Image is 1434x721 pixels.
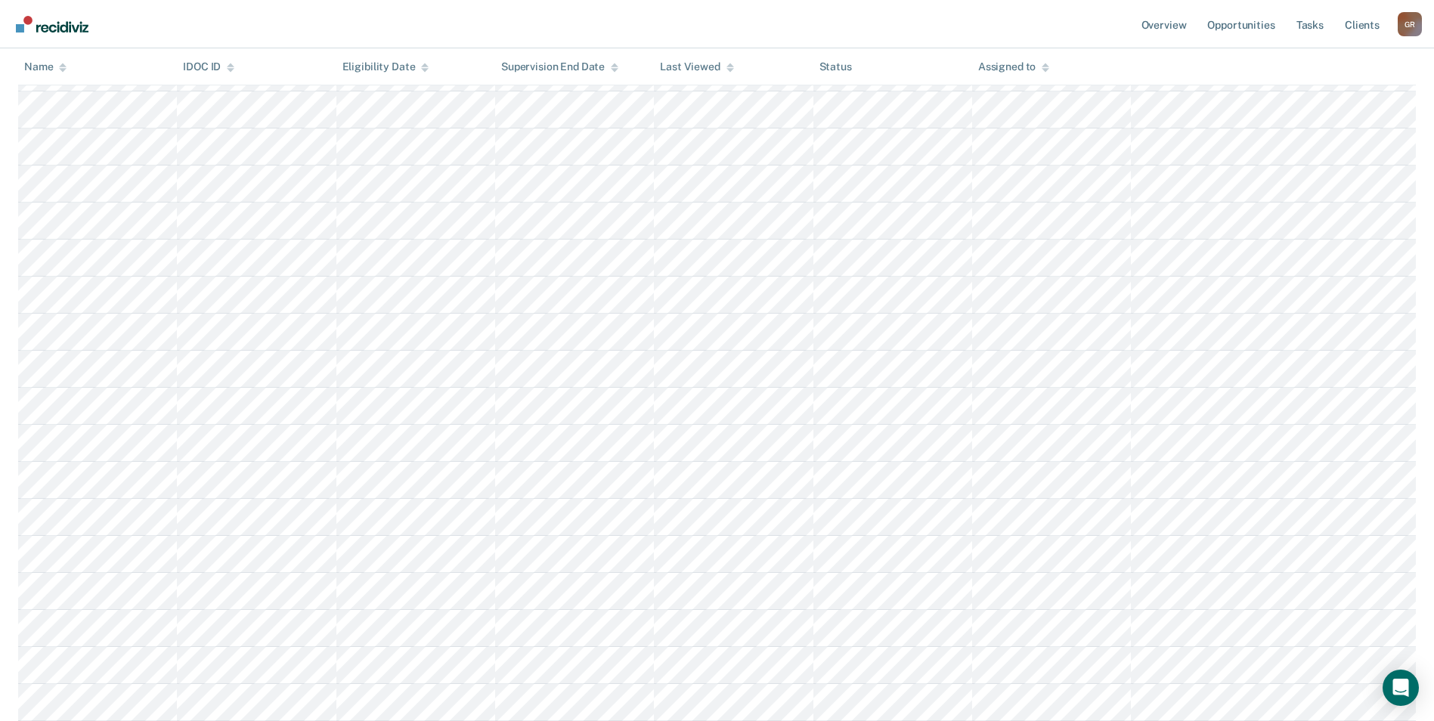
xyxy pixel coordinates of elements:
div: Open Intercom Messenger [1383,670,1419,706]
div: Name [24,60,67,73]
div: Eligibility Date [342,60,429,73]
div: Last Viewed [660,60,733,73]
div: G R [1398,12,1422,36]
div: Supervision End Date [501,60,618,73]
img: Recidiviz [16,16,88,32]
div: Status [819,60,852,73]
button: Profile dropdown button [1398,12,1422,36]
div: Assigned to [978,60,1049,73]
div: IDOC ID [183,60,234,73]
